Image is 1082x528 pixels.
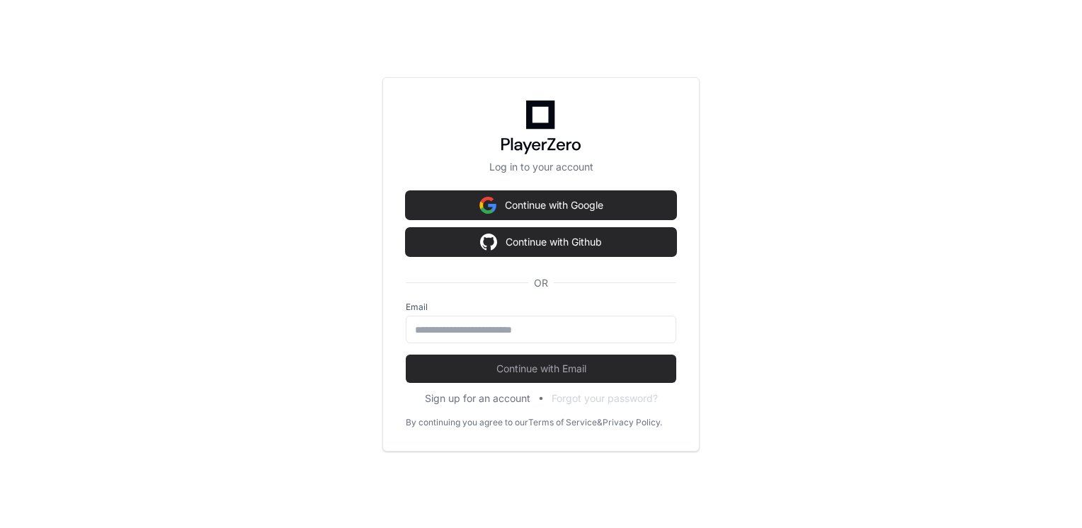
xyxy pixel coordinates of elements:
[528,276,554,290] span: OR
[406,302,676,313] label: Email
[597,417,603,428] div: &
[425,391,530,406] button: Sign up for an account
[603,417,662,428] a: Privacy Policy.
[406,355,676,383] button: Continue with Email
[479,191,496,219] img: Sign in with google
[406,160,676,174] p: Log in to your account
[528,417,597,428] a: Terms of Service
[406,191,676,219] button: Continue with Google
[406,228,676,256] button: Continue with Github
[552,391,658,406] button: Forgot your password?
[480,228,497,256] img: Sign in with google
[406,362,676,376] span: Continue with Email
[406,417,528,428] div: By continuing you agree to our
